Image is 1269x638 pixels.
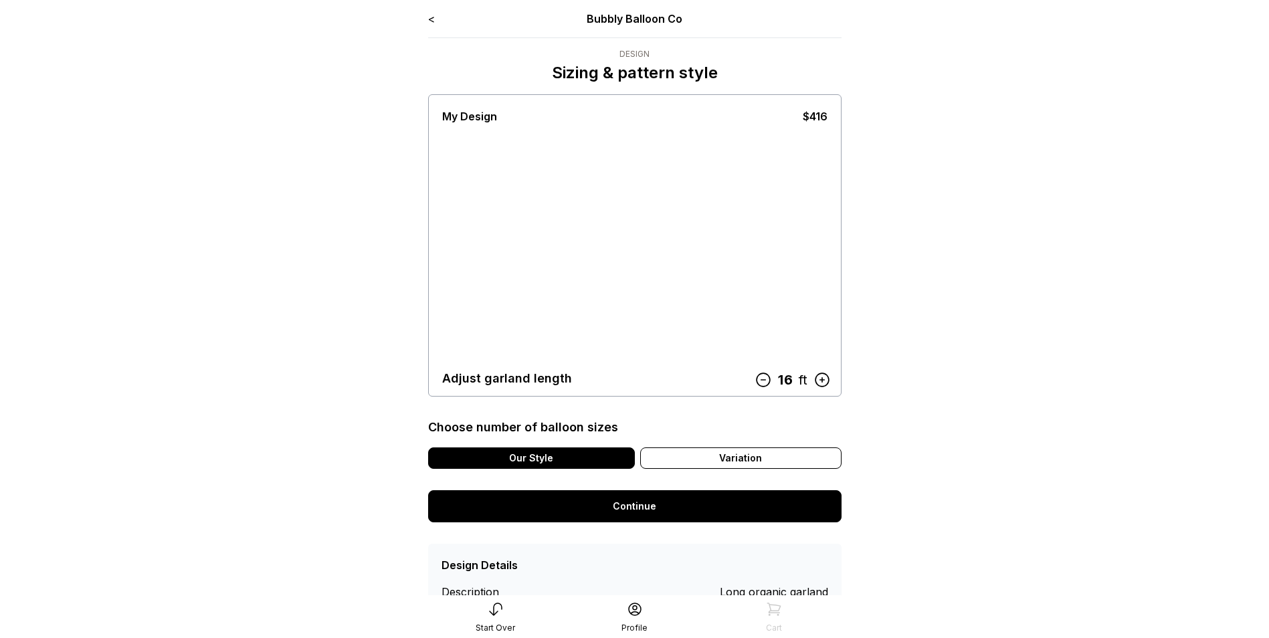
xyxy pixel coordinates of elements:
[476,623,515,633] div: Start Over
[552,62,718,84] p: Sizing & pattern style
[442,108,497,124] div: My Design
[442,369,572,388] div: Adjust garland length
[766,623,782,633] div: Cart
[621,623,648,633] div: Profile
[428,12,435,25] a: <
[428,447,635,469] div: Our Style
[772,370,799,391] div: 16
[442,557,518,573] div: Design Details
[720,584,828,600] div: Long organic garland
[428,418,618,437] div: Choose number of balloon sizes
[510,11,759,27] div: Bubbly Balloon Co
[798,370,807,391] div: ft
[640,447,842,469] div: Variation
[552,49,718,60] div: Design
[428,490,842,522] a: Continue
[442,584,539,600] div: Description
[803,108,827,124] div: $416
